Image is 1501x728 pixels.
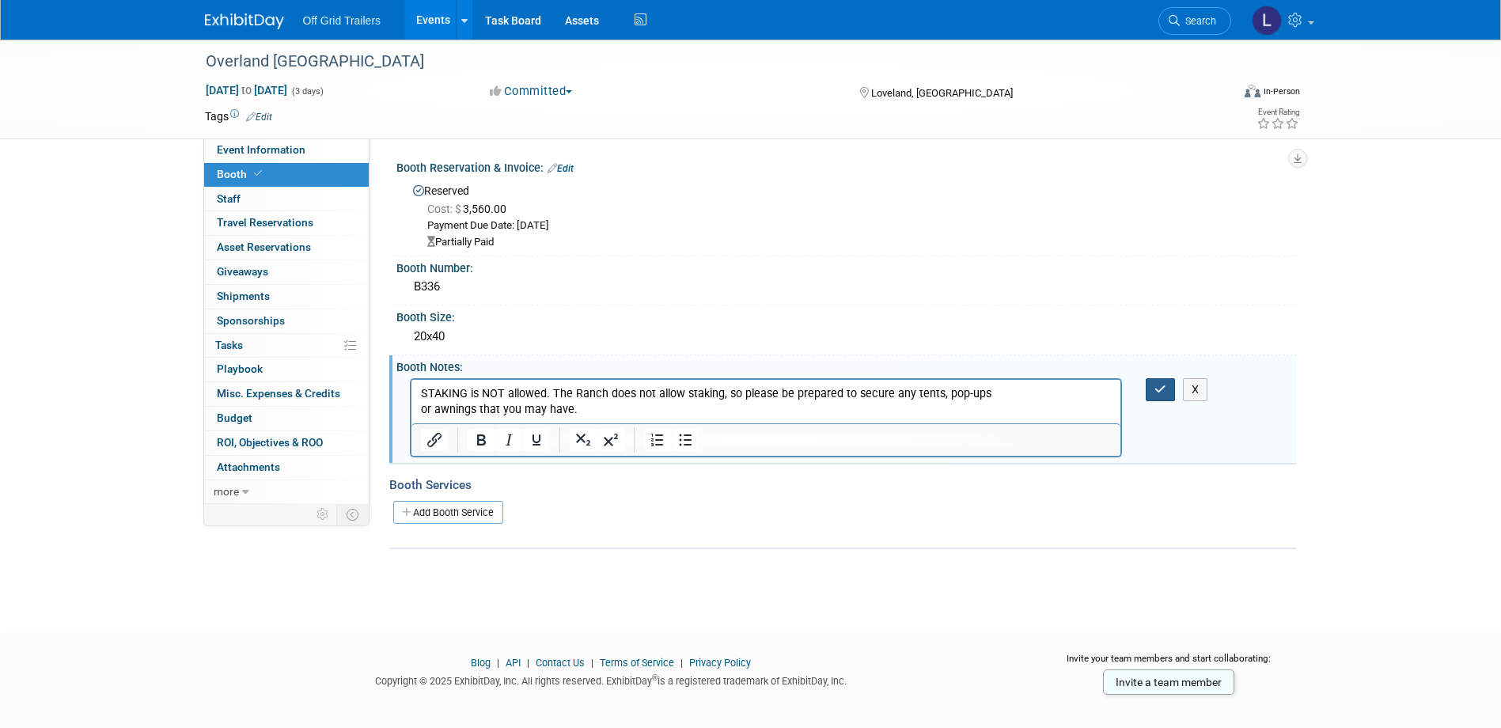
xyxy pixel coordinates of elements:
div: Overland [GEOGRAPHIC_DATA] [200,47,1207,76]
a: API [506,657,521,669]
i: Booth reservation complete [254,169,262,178]
div: Copyright © 2025 ExhibitDay, Inc. All rights reserved. ExhibitDay is a registered trademark of Ex... [205,670,1018,688]
span: | [587,657,597,669]
a: Giveaways [204,260,369,284]
a: Terms of Service [600,657,674,669]
a: Tasks [204,334,369,358]
div: Booth Size: [396,305,1297,325]
div: Booth Reservation & Invoice: [396,156,1297,176]
img: Format-Inperson.png [1245,85,1260,97]
a: Invite a team member [1103,669,1234,695]
div: Booth Notes: [396,355,1297,375]
button: Bold [468,429,495,451]
button: Numbered list [644,429,671,451]
span: Misc. Expenses & Credits [217,387,340,400]
div: Payment Due Date: [DATE] [427,218,1285,233]
a: Playbook [204,358,369,381]
div: In-Person [1263,85,1300,97]
span: | [523,657,533,669]
button: Committed [484,83,578,100]
div: Booth Number: [396,256,1297,276]
a: more [204,480,369,504]
div: Invite your team members and start collaborating: [1041,652,1297,676]
a: Asset Reservations [204,236,369,260]
div: Reserved [408,179,1285,250]
span: Budget [217,411,252,424]
td: Toggle Event Tabs [336,504,369,525]
button: Subscript [570,429,597,451]
div: Event Format [1138,82,1301,106]
span: Sponsorships [217,314,285,327]
span: Off Grid Trailers [303,14,381,27]
span: [DATE] [DATE] [205,83,288,97]
td: Personalize Event Tab Strip [309,504,337,525]
sup: ® [652,673,658,682]
button: Underline [523,429,550,451]
span: | [677,657,687,669]
a: Travel Reservations [204,211,369,235]
span: more [214,485,239,498]
a: ROI, Objectives & ROO [204,431,369,455]
td: Tags [205,108,272,124]
div: Booth Services [389,476,1297,494]
span: Shipments [217,290,270,302]
div: 20x40 [408,324,1285,349]
img: ExhibitDay [205,13,284,29]
span: Asset Reservations [217,241,311,253]
span: Booth [217,168,265,180]
button: Italic [495,429,522,451]
a: Edit [548,163,574,174]
a: Search [1158,7,1231,35]
a: Budget [204,407,369,430]
a: Staff [204,188,369,211]
a: Contact Us [536,657,585,669]
span: Giveaways [217,265,268,278]
span: Search [1180,15,1216,27]
a: Sponsorships [204,309,369,333]
span: (3 days) [290,86,324,97]
span: Tasks [215,339,243,351]
img: LAUREN ABUGHAZALEH [1252,6,1282,36]
a: Booth [204,163,369,187]
span: ROI, Objectives & ROO [217,436,323,449]
a: Edit [246,112,272,123]
a: Blog [471,657,491,669]
span: Travel Reservations [217,216,313,229]
span: to [239,84,254,97]
span: Event Information [217,143,305,156]
a: Shipments [204,285,369,309]
button: Bullet list [672,429,699,451]
div: Event Rating [1257,108,1299,116]
a: Add Booth Service [393,501,503,524]
a: Event Information [204,138,369,162]
div: B336 [408,275,1285,299]
button: Insert/edit link [421,429,448,451]
a: Misc. Expenses & Credits [204,382,369,406]
a: Attachments [204,456,369,480]
span: Cost: $ [427,203,463,215]
button: X [1183,378,1208,401]
span: Staff [217,192,241,205]
button: Superscript [597,429,624,451]
a: Privacy Policy [689,657,751,669]
span: Playbook [217,362,263,375]
span: Loveland, [GEOGRAPHIC_DATA] [871,87,1013,99]
span: 3,560.00 [427,203,513,215]
span: | [493,657,503,669]
div: Partially Paid [427,235,1285,250]
iframe: Rich Text Area [411,380,1121,423]
span: Attachments [217,461,280,473]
